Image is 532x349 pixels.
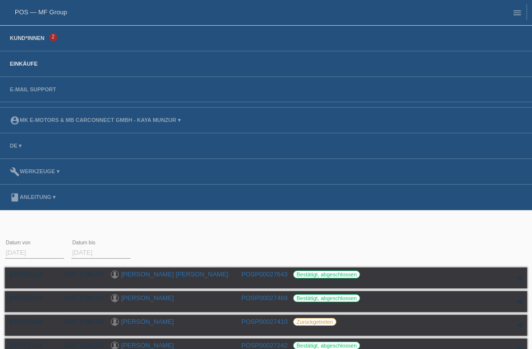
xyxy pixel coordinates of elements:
a: POSP00027643 [241,271,288,278]
div: [DATE] [10,318,49,325]
i: menu [512,8,522,18]
a: E-Mail Support [5,86,61,92]
span: 14:42 [30,319,42,325]
a: [PERSON_NAME] [121,342,174,349]
a: buildWerkzeuge ▾ [5,168,65,174]
div: auf-/zuklappen [512,294,527,309]
a: DE ▾ [5,143,27,149]
i: build [10,167,20,177]
div: CHF 3'390.00 [57,342,103,349]
span: 11:59 [30,272,42,277]
span: 2 [49,33,57,41]
label: Bestätigt, abgeschlossen [293,294,360,302]
a: POSP00027469 [241,294,288,302]
a: Einkäufe [5,61,42,67]
a: account_circleMK E-MOTORS & MB CarConnect GmbH - Kaya Munzur ▾ [5,117,186,123]
div: CHF 2'790.00 [57,271,103,278]
span: 18:29 [30,343,42,349]
i: account_circle [10,116,20,125]
span: 13:57 [30,296,42,301]
a: bookAnleitung ▾ [5,194,61,200]
a: [PERSON_NAME] [PERSON_NAME] [121,271,228,278]
div: auf-/zuklappen [512,318,527,333]
a: Kund*innen [5,35,49,41]
div: CHF 3'390.00 [57,318,103,325]
a: menu [507,9,527,15]
div: [DATE] [10,342,49,349]
a: [PERSON_NAME] [121,318,174,325]
a: POSP00027242 [241,342,288,349]
div: CHF 3'390.00 [57,294,103,302]
a: POSP00027410 [241,318,288,325]
a: POS — MF Group [15,8,67,16]
div: [DATE] [10,271,49,278]
div: [DATE] [10,294,49,302]
a: [PERSON_NAME] [121,294,174,302]
i: book [10,193,20,202]
label: Bestätigt, abgeschlossen [293,271,360,278]
label: Zurückgetreten [293,318,336,326]
div: auf-/zuklappen [512,271,527,285]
